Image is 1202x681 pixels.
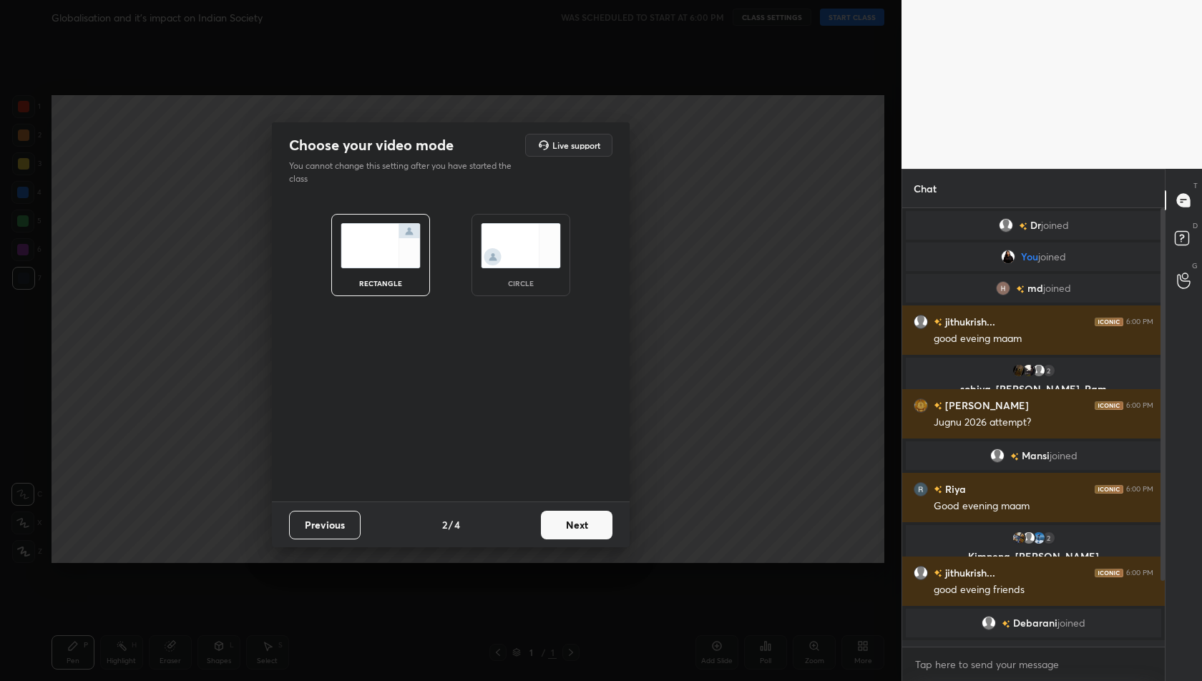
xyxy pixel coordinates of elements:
div: 6:00 PM [1126,485,1153,494]
img: iconic-dark.1390631f.png [1095,485,1123,494]
div: good eveing friends [934,583,1153,597]
p: You cannot change this setting after you have started the class [289,160,521,185]
span: Dr [1030,220,1041,231]
img: default.png [914,315,928,329]
div: 2 [1042,531,1056,545]
span: You [1021,251,1038,263]
p: G [1192,260,1198,271]
span: joined [1043,283,1071,294]
img: ebe391380c834eae8f0f4ed7d0c82cd2.jpg [1001,250,1015,264]
div: circle [492,280,549,287]
img: default.png [999,218,1013,232]
h4: 4 [454,517,460,532]
div: rectangle [352,280,409,287]
h6: jithukrish... [942,565,995,580]
img: 5dca2d88a9824264b01b4b2e9462468b.jpg [1032,531,1046,545]
p: D [1193,220,1198,231]
img: 83b2ec259b2746ffa8824f3278e24f20.jpg [1012,531,1026,545]
span: joined [1057,617,1085,629]
img: fb7daf285f76478996b3f670823e710e.28334094_3 [1022,363,1036,378]
span: Mansi [1022,450,1050,461]
img: dfbb331f913d4b8b8802d40e2fde2969.jpg [1012,363,1026,378]
h4: / [449,517,453,532]
div: Jugnu 2026 attempt? [934,416,1153,430]
img: default.png [1022,531,1036,545]
h6: jithukrish... [942,314,995,329]
h5: Live support [552,141,600,150]
img: no-rating-badge.077c3623.svg [1002,620,1010,628]
p: Kimneng, [PERSON_NAME] [914,551,1153,562]
span: joined [1038,251,1066,263]
img: no-rating-badge.077c3623.svg [934,569,942,577]
img: no-rating-badge.077c3623.svg [934,402,942,410]
span: joined [1041,220,1069,231]
h4: 2 [442,517,447,532]
img: default.png [914,566,928,580]
span: md [1027,283,1043,294]
img: iconic-dark.1390631f.png [1095,569,1123,577]
p: Chat [902,170,948,207]
div: 6:00 PM [1126,401,1153,410]
div: grid [902,208,1165,647]
img: no-rating-badge.077c3623.svg [934,318,942,326]
img: default.png [1032,363,1046,378]
div: Good evening maam [934,499,1153,514]
img: no-rating-badge.077c3623.svg [934,486,942,494]
h2: Choose your video mode [289,136,454,155]
img: 3 [996,281,1010,295]
img: AATXAJx-HSTo26SS8kedXRAE-77H6j-qPrD_UGRcrvc6=s96-c [914,482,928,496]
div: 2 [1042,363,1056,378]
p: sobiya, [PERSON_NAME], Ram [914,383,1153,395]
img: circleScreenIcon.acc0effb.svg [481,223,561,268]
img: iconic-dark.1390631f.png [1095,318,1123,326]
img: default.png [990,449,1005,463]
img: no-rating-badge.077c3623.svg [1010,453,1019,461]
span: Debarani [1013,617,1057,629]
h6: [PERSON_NAME] [942,398,1029,413]
img: default.png [982,616,996,630]
h6: Riya [942,481,966,496]
div: good eveing maam [934,332,1153,346]
button: Next [541,511,612,539]
div: 6:00 PM [1126,569,1153,577]
span: joined [1050,450,1078,461]
img: iconic-dark.1390631f.png [1095,401,1123,410]
img: no-rating-badge.077c3623.svg [1016,285,1025,293]
div: 6:00 PM [1126,318,1153,326]
button: Previous [289,511,361,539]
img: no-rating-badge.077c3623.svg [1019,222,1027,230]
img: d3a8520df4374048a2692d9a643b493b.jpg [914,398,928,413]
p: T [1193,180,1198,191]
img: normalScreenIcon.ae25ed63.svg [341,223,421,268]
